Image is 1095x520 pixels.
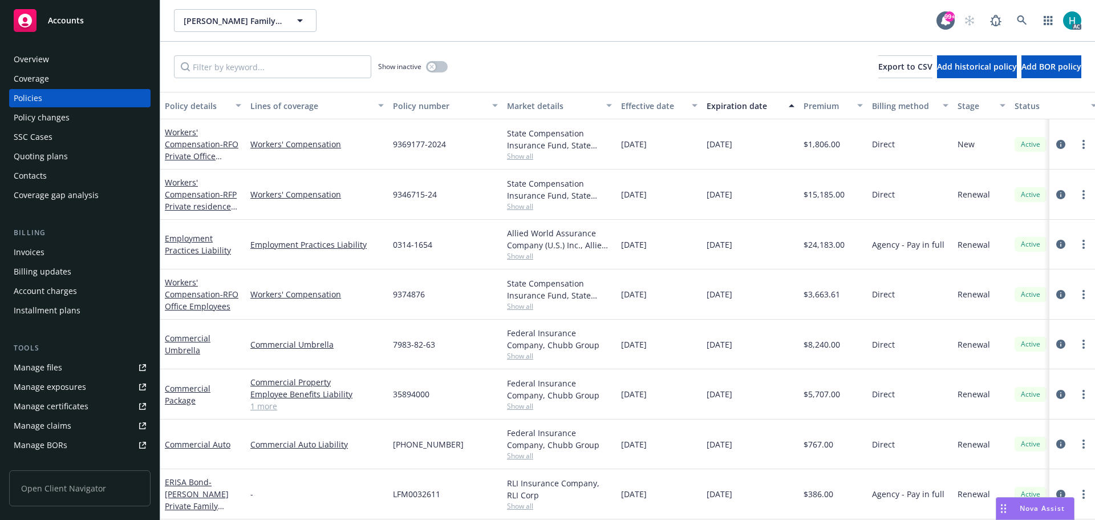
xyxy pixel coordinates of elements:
[507,327,612,351] div: Federal Insurance Company, Chubb Group
[165,127,238,174] a: Workers' Compensation
[507,401,612,411] span: Show all
[707,338,732,350] span: [DATE]
[250,338,384,350] a: Commercial Umbrella
[804,100,850,112] div: Premium
[1019,239,1042,249] span: Active
[1015,100,1084,112] div: Status
[1037,9,1060,32] a: Switch app
[1021,61,1081,72] span: Add BOR policy
[1019,389,1042,400] span: Active
[507,427,612,451] div: Federal Insurance Company, Chubb Group
[9,167,151,185] a: Contacts
[14,167,47,185] div: Contacts
[937,55,1017,78] button: Add historical policy
[393,288,425,300] span: 9374876
[799,92,867,119] button: Premium
[1054,138,1068,151] a: circleInformation
[1054,388,1068,401] a: circleInformation
[14,455,100,474] div: Summary of insurance
[250,138,384,150] a: Workers' Compensation
[9,470,151,506] span: Open Client Navigator
[1054,237,1068,251] a: circleInformation
[953,92,1010,119] button: Stage
[944,11,955,22] div: 99+
[707,100,782,112] div: Expiration date
[958,338,990,350] span: Renewal
[804,388,840,400] span: $5,707.00
[393,388,429,400] span: 35894000
[804,138,840,150] span: $1,806.00
[14,301,80,320] div: Installment plans
[14,378,86,396] div: Manage exposures
[1054,188,1068,201] a: circleInformation
[507,501,612,511] span: Show all
[14,50,49,68] div: Overview
[958,9,981,32] a: Start snowing
[165,277,238,312] a: Workers' Compensation
[9,358,151,377] a: Manage files
[9,70,151,88] a: Coverage
[165,333,210,356] a: Commercial Umbrella
[14,186,99,204] div: Coverage gap analysis
[250,388,384,400] a: Employee Benefits Liability
[9,417,151,435] a: Manage claims
[250,400,384,412] a: 1 more
[872,488,944,500] span: Agency - Pay in full
[9,128,151,146] a: SSC Cases
[958,100,993,112] div: Stage
[937,61,1017,72] span: Add historical policy
[393,100,485,112] div: Policy number
[393,188,437,200] span: 9346715-24
[1077,337,1090,351] a: more
[872,438,895,450] span: Direct
[9,5,151,37] a: Accounts
[621,239,647,251] span: [DATE]
[1019,439,1042,449] span: Active
[165,100,229,112] div: Policy details
[872,288,895,300] span: Direct
[1077,237,1090,251] a: more
[393,438,464,450] span: [PHONE_NUMBER]
[9,186,151,204] a: Coverage gap analysis
[1019,289,1042,300] span: Active
[507,201,612,211] span: Show all
[9,50,151,68] a: Overview
[804,288,840,300] span: $3,663.61
[621,188,647,200] span: [DATE]
[9,243,151,261] a: Invoices
[804,488,833,500] span: $386.00
[9,108,151,127] a: Policy changes
[1020,503,1065,513] span: Nova Assist
[393,138,446,150] span: 9369177-2024
[174,9,317,32] button: [PERSON_NAME] Family Office LLC
[1021,55,1081,78] button: Add BOR policy
[14,436,67,454] div: Manage BORs
[507,251,612,261] span: Show all
[707,388,732,400] span: [DATE]
[878,55,932,78] button: Export to CSV
[14,263,71,281] div: Billing updates
[1019,190,1042,200] span: Active
[165,233,231,256] a: Employment Practices Liability
[388,92,502,119] button: Policy number
[867,92,953,119] button: Billing method
[1077,138,1090,151] a: more
[507,151,612,161] span: Show all
[621,288,647,300] span: [DATE]
[502,92,617,119] button: Market details
[507,127,612,151] div: State Compensation Insurance Fund, State Compensation Insurance Fund (SCIF)
[48,16,84,25] span: Accounts
[872,239,944,251] span: Agency - Pay in full
[393,338,435,350] span: 7983-82-63
[707,188,732,200] span: [DATE]
[246,92,388,119] button: Lines of coverage
[872,100,936,112] div: Billing method
[9,378,151,396] span: Manage exposures
[250,100,371,112] div: Lines of coverage
[872,388,895,400] span: Direct
[707,438,732,450] span: [DATE]
[250,188,384,200] a: Workers' Compensation
[1054,288,1068,301] a: circleInformation
[9,89,151,107] a: Policies
[9,147,151,166] a: Quoting plans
